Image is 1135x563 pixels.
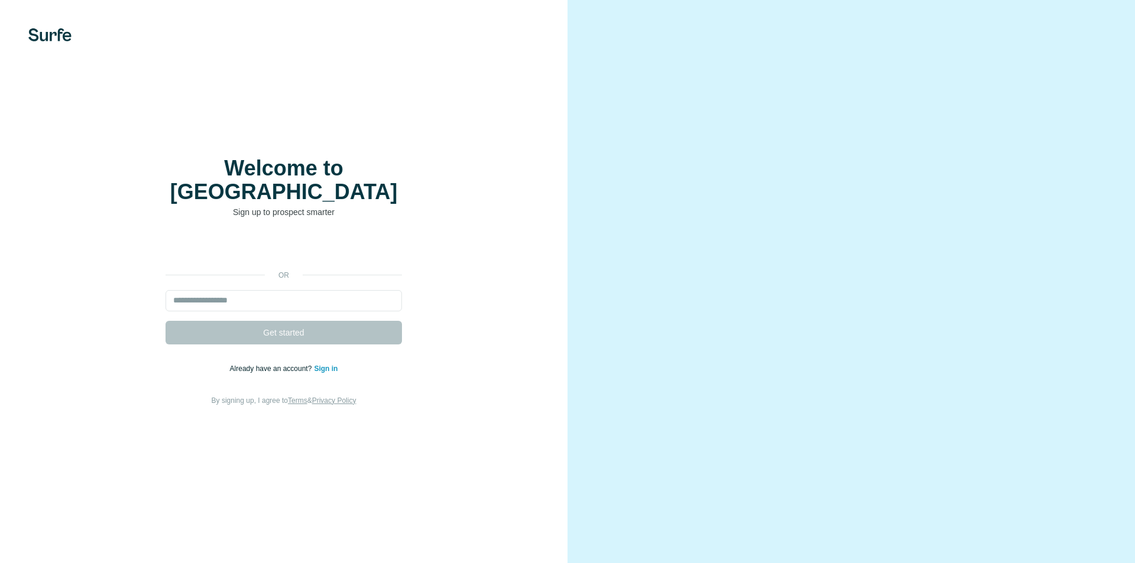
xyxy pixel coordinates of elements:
iframe: Sign in with Google Button [160,236,408,262]
p: Sign up to prospect smarter [166,206,402,218]
h1: Welcome to [GEOGRAPHIC_DATA] [166,157,402,204]
a: Terms [288,396,307,405]
a: Sign in [314,365,338,373]
span: Already have an account? [230,365,314,373]
p: or [265,270,303,281]
span: By signing up, I agree to & [212,396,356,405]
img: Surfe's logo [28,28,72,41]
a: Privacy Policy [312,396,356,405]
